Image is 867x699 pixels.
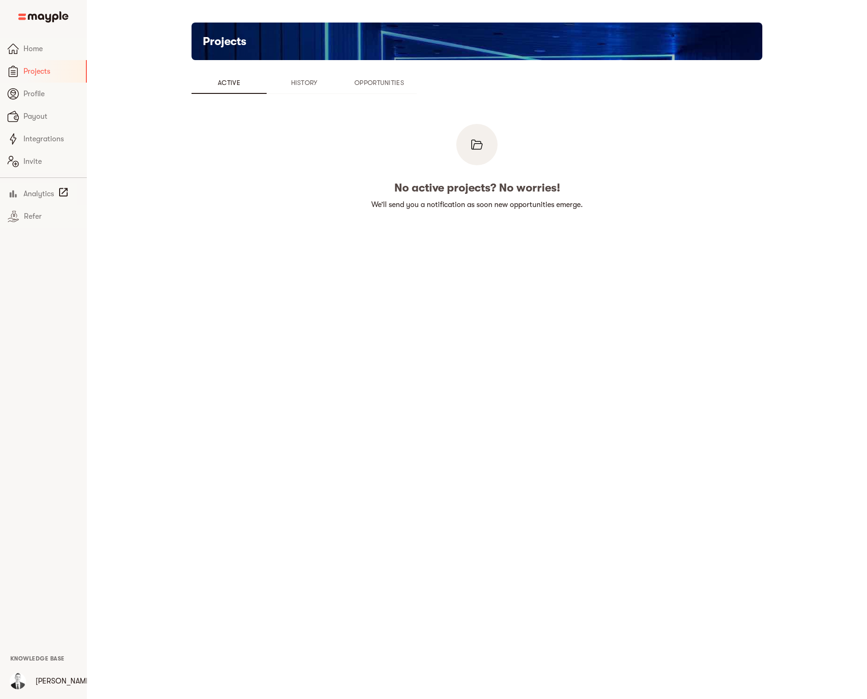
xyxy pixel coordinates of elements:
span: Knowledge Base [10,655,65,662]
span: Active [197,77,261,88]
a: Knowledge Base [10,654,65,662]
iframe: Chat Widget [820,654,867,699]
span: History [272,77,336,88]
span: Projects [23,66,78,77]
span: Invite [23,156,79,167]
span: Payout [23,111,79,122]
span: Opportunities [347,77,411,88]
span: Refer [24,211,79,222]
p: [PERSON_NAME] [36,676,92,687]
span: Analytics [23,188,54,200]
span: Integrations [23,133,79,145]
img: YzGHmO1kSGdVflceqAsQ [8,672,27,691]
span: Profile [23,88,79,100]
h5: No active projects? No worries! [394,180,560,195]
button: User Menu [3,666,33,696]
h5: Projects [203,34,246,49]
span: Home [23,43,79,54]
img: Main logo [18,11,69,23]
p: We’ll send you a notification as soon new opportunities emerge. [371,199,583,210]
